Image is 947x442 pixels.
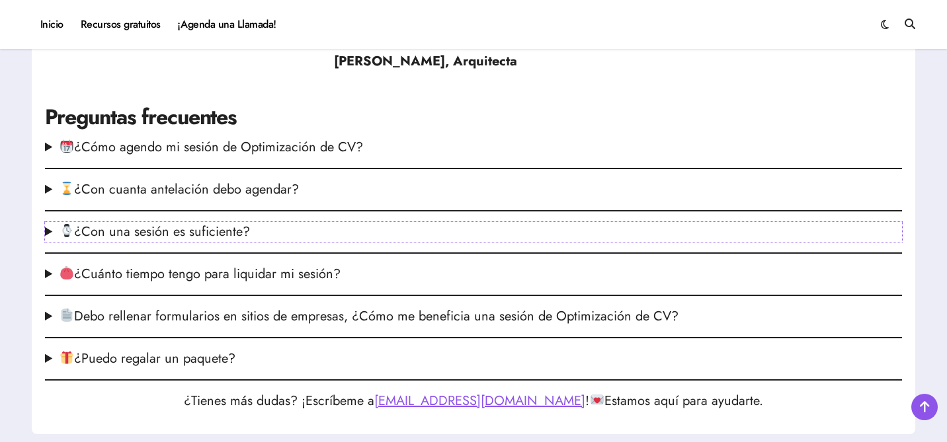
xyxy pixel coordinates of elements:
h2: Preguntas frecuentes [45,102,902,132]
img: 📆 [60,139,73,153]
summary: Debo rellenar formularios en sitios de empresas, ¿Cómo me beneficia una sesión de Optimización de... [45,307,902,326]
summary: ¿Con una sesión es suficiente? [45,222,902,242]
p: ¿Tienes más dudas? ¡Escríbeme a ! Estamos aquí para ayudarte. [45,391,902,411]
a: Recursos gratuitos [72,7,169,42]
img: ⌛ [60,182,73,195]
img: 🎁 [60,351,73,364]
summary: ¿Con cuanta antelación debo agendar? [45,180,902,200]
summary: ¿Cuánto tiempo tengo para liquidar mi sesión? [45,264,902,284]
img: 📄 [60,309,73,322]
summary: ¿Cómo agendo mi sesión de Optimización de CV? [45,137,902,157]
img: 👛 [60,266,73,279]
a: [EMAIL_ADDRESS][DOMAIN_NAME] [374,391,585,410]
img: ⌚ [60,224,73,237]
strong: [PERSON_NAME], Arquitecta [334,52,517,71]
a: Inicio [32,7,72,42]
a: ¡Agenda una Llamada! [169,7,285,42]
img: 💌 [591,393,604,406]
summary: ¿Puedo regalar un paquete? [45,349,902,369]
